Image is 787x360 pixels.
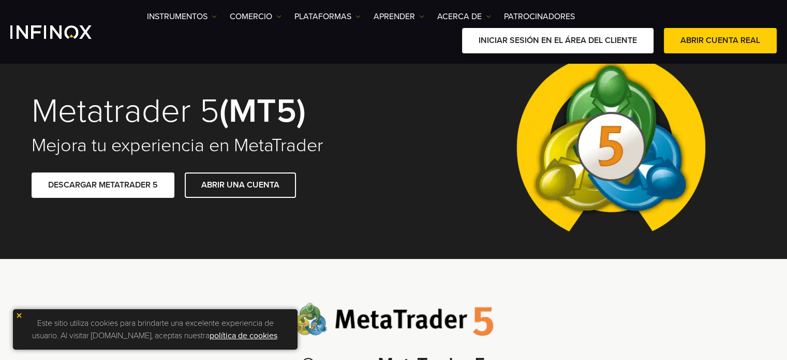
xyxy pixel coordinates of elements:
font: ACERCA DE [437,11,482,22]
font: INICIAR SESIÓN EN EL ÁREA DEL CLIENTE [479,35,637,46]
a: DESCARGAR METATRADER 5 [32,172,174,198]
a: Logotipo de INFINOX [10,25,116,39]
a: Aprender [374,10,424,23]
font: PLATAFORMAS [294,11,351,22]
font: Este sitio utiliza cookies para brindarte una excelente experiencia de usuario. Al visitar [DOMAI... [32,318,274,341]
font: Instrumentos [147,11,207,22]
font: COMERCIO [230,11,272,22]
a: INICIAR SESIÓN EN EL ÁREA DEL CLIENTE [462,28,654,53]
font: PATROCINADORES [504,11,575,22]
font: Metatrader 5 [32,91,219,132]
img: Meta Trader 5 [508,32,714,259]
img: Logotipo de Meta Trader 5 [293,303,494,336]
a: ACERCA DE [437,10,491,23]
font: ABRIR CUENTA REAL [680,35,760,46]
a: COMERCIO [230,10,281,23]
font: DESCARGAR METATRADER 5 [48,180,158,190]
font: Mejora tu experiencia en MetaTrader [32,134,323,156]
a: ABRIR UNA CUENTA [185,172,296,198]
font: . [277,330,279,341]
img: icono de cierre amarillo [16,312,23,319]
a: PLATAFORMAS [294,10,361,23]
a: política de cookies [210,330,277,341]
a: PATROCINADORES [504,10,575,23]
font: ABRIR UNA CUENTA [201,180,279,190]
font: (MT5) [219,91,306,132]
font: Aprender [374,11,415,22]
a: ABRIR CUENTA REAL [664,28,777,53]
a: Instrumentos [147,10,217,23]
